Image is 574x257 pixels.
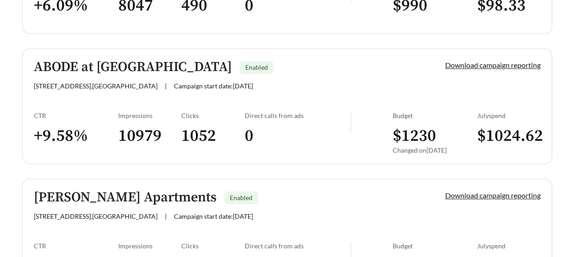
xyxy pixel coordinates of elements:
span: Enabled [245,63,268,71]
div: Budget [393,242,477,250]
span: | [165,212,167,220]
img: line [350,112,351,134]
span: Campaign start date: [DATE] [174,82,253,90]
div: July spend [477,242,541,250]
span: [STREET_ADDRESS] , [GEOGRAPHIC_DATA] [34,212,158,220]
h3: $ 1230 [393,126,477,146]
div: Direct calls from ads [245,242,350,250]
div: Changed on [DATE] [393,146,477,154]
h3: 1052 [181,126,245,146]
h5: [PERSON_NAME] Apartments [34,190,216,205]
h3: + 9.58 % [34,126,118,146]
div: July spend [477,112,541,119]
div: Clicks [181,112,245,119]
div: Impressions [118,112,182,119]
h3: 0 [245,126,350,146]
div: Impressions [118,242,182,250]
h5: ABODE at [GEOGRAPHIC_DATA] [34,60,232,75]
span: | [165,82,167,90]
a: ABODE at [GEOGRAPHIC_DATA]Enabled[STREET_ADDRESS],[GEOGRAPHIC_DATA]|Campaign start date:[DATE]Dow... [22,48,552,164]
div: Budget [393,112,477,119]
span: Campaign start date: [DATE] [174,212,253,220]
div: CTR [34,242,118,250]
span: Enabled [230,194,253,201]
div: Clicks [181,242,245,250]
h3: $ 1024.62 [477,126,541,146]
a: Download campaign reporting [445,61,541,69]
a: Download campaign reporting [445,191,541,200]
span: [STREET_ADDRESS] , [GEOGRAPHIC_DATA] [34,82,158,90]
div: CTR [34,112,118,119]
h3: 10979 [118,126,182,146]
div: Direct calls from ads [245,112,350,119]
